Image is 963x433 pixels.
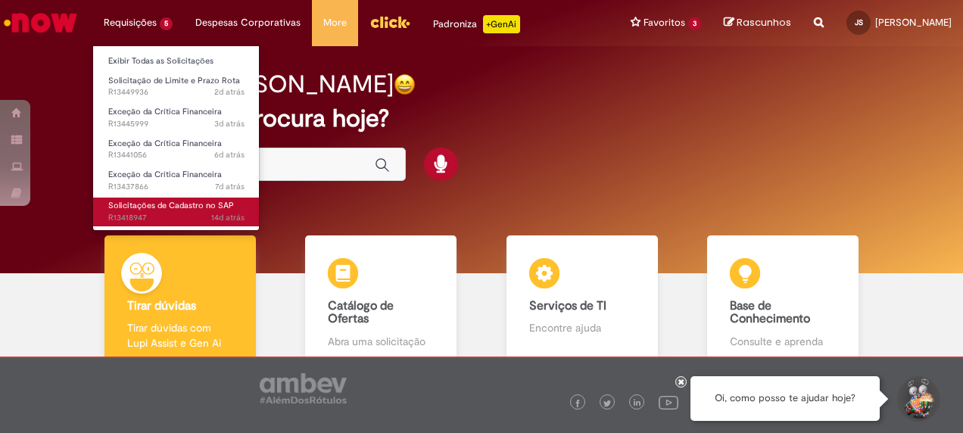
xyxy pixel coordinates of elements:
a: Rascunhos [724,16,791,30]
a: Aberto R13437866 : Exceção da Crítica Financeira [93,167,260,195]
b: Serviços de TI [529,298,606,313]
span: R13449936 [108,86,245,98]
h2: O que você procura hoje? [104,105,859,132]
button: Iniciar Conversa de Suporte [895,376,940,422]
span: Despesas Corporativas [195,15,301,30]
a: Exibir Todas as Solicitações [93,53,260,70]
p: Consulte e aprenda [730,334,836,349]
p: Tirar dúvidas com Lupi Assist e Gen Ai [127,320,233,350]
img: logo_footer_twitter.png [603,400,611,407]
span: Requisições [104,15,157,30]
span: JS [855,17,863,27]
time: 14/08/2025 17:30:08 [211,212,245,223]
a: Aberto R13418947 : Solicitações de Cadastro no SAP [93,198,260,226]
time: 25/08/2025 17:59:17 [214,118,245,129]
a: Base de Conhecimento Consulte e aprenda [683,235,884,366]
a: Aberto R13441056 : Exceção da Crítica Financeira [93,136,260,164]
div: Padroniza [433,15,520,33]
time: 22/08/2025 17:17:26 [214,149,245,160]
b: Catálogo de Ofertas [328,298,394,327]
p: +GenAi [483,15,520,33]
img: ServiceNow [2,8,79,38]
span: 14d atrás [211,212,245,223]
div: Oi, como posso te ajudar hoje? [690,376,880,421]
span: 7d atrás [215,181,245,192]
span: Solicitação de Limite e Prazo Rota [108,75,240,86]
span: Exceção da Crítica Financeira [108,106,222,117]
span: 6d atrás [214,149,245,160]
span: 2d atrás [214,86,245,98]
a: Catálogo de Ofertas Abra uma solicitação [281,235,482,366]
img: logo_footer_youtube.png [659,392,678,412]
img: logo_footer_linkedin.png [634,399,641,408]
span: 5 [160,17,173,30]
time: 26/08/2025 17:22:53 [214,86,245,98]
time: 21/08/2025 17:40:17 [215,181,245,192]
b: Tirar dúvidas [127,298,196,313]
b: Base de Conhecimento [730,298,810,327]
span: R13445999 [108,118,245,130]
span: R13441056 [108,149,245,161]
span: Exceção da Crítica Financeira [108,138,222,149]
span: More [323,15,347,30]
span: 3d atrás [214,118,245,129]
a: Tirar dúvidas Tirar dúvidas com Lupi Assist e Gen Ai [79,235,281,366]
p: Abra uma solicitação [328,334,434,349]
span: 3 [688,17,701,30]
a: Aberto R13445999 : Exceção da Crítica Financeira [93,104,260,132]
span: [PERSON_NAME] [875,16,952,29]
span: Solicitações de Cadastro no SAP [108,200,234,211]
p: Encontre ajuda [529,320,635,335]
span: R13418947 [108,212,245,224]
img: click_logo_yellow_360x200.png [369,11,410,33]
a: Aberto R13449936 : Solicitação de Limite e Prazo Rota [93,73,260,101]
span: Rascunhos [737,15,791,30]
span: R13437866 [108,181,245,193]
ul: Requisições [92,45,260,231]
img: happy-face.png [394,73,416,95]
img: logo_footer_ambev_rotulo_gray.png [260,373,347,403]
span: Favoritos [644,15,685,30]
img: logo_footer_facebook.png [574,400,581,407]
a: Serviços de TI Encontre ajuda [481,235,683,366]
span: Exceção da Crítica Financeira [108,169,222,180]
